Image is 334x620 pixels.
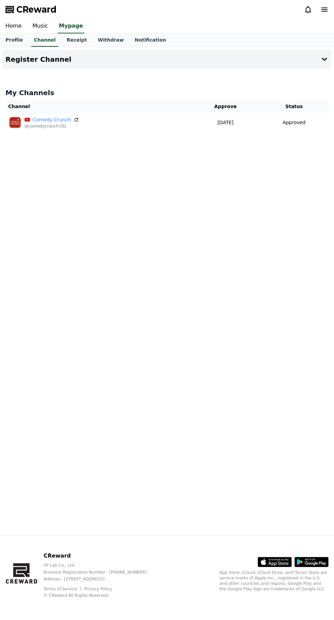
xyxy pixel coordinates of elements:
[5,88,329,98] h4: My Channels
[44,576,158,582] p: Address : [STREET_ADDRESS]
[58,19,85,33] a: Mypage
[92,34,129,47] a: Withdraw
[194,119,257,126] p: [DATE]
[129,34,171,47] a: Notification
[27,19,54,33] a: Music
[31,34,58,47] a: Channel
[219,570,329,592] p: App Store, iCloud, iCloud Drive, and iTunes Store are service marks of Apple Inc., registered in ...
[283,119,305,126] p: Approved
[5,56,71,63] h4: Register Channel
[33,116,71,123] a: Comedy Crunch
[61,34,92,47] a: Receipt
[44,587,82,591] a: Terms of Service
[259,100,329,113] th: Status
[44,563,158,568] p: YP Lab Co., Ltd.
[8,116,22,129] img: Comedy Crunch
[84,587,112,591] a: Privacy Policy
[44,552,158,560] p: CReward
[25,123,79,129] p: @comedycrunch-l3s
[5,4,57,15] a: CReward
[16,4,57,15] span: CReward
[3,50,331,69] button: Register Channel
[5,100,192,113] th: Channel
[44,570,158,575] p: Business Registration Number : [PHONE_NUMBER]
[44,593,158,598] p: © CReward All Rights Reserved.
[192,100,260,113] th: Approve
